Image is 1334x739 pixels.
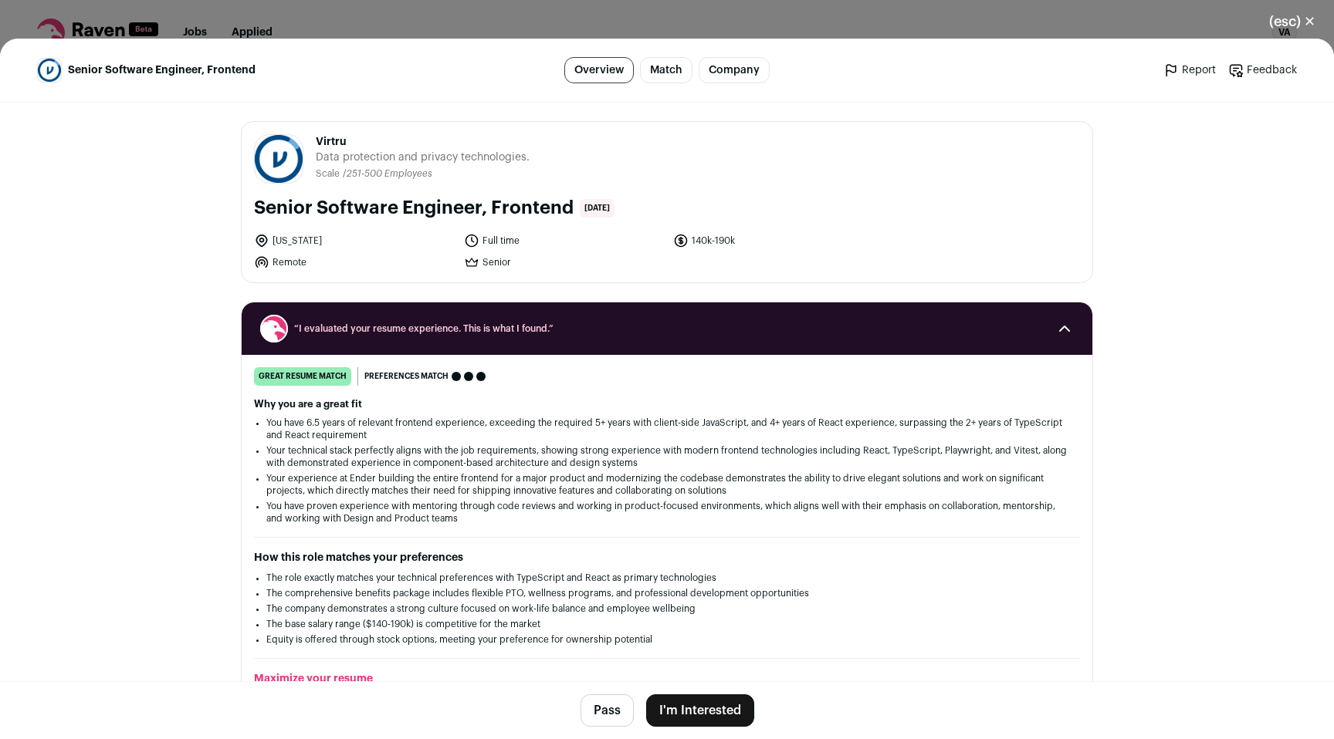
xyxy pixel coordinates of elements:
span: 251-500 Employees [347,169,432,178]
li: Full time [464,233,665,248]
div: great resume match [254,367,351,386]
li: The role exactly matches your technical preferences with TypeScript and React as primary technolo... [266,572,1068,584]
li: You have proven experience with mentoring through code reviews and working in product-focused env... [266,500,1068,525]
span: Senior Software Engineer, Frontend [68,62,256,78]
img: 913b86cd6f895b06c3c54479cc6935d165c54bbffc9f4a50be0f668728d93139.png [255,135,303,183]
li: [US_STATE] [254,233,455,248]
a: Match [640,57,692,83]
li: The company demonstrates a strong culture focused on work-life balance and employee wellbeing [266,602,1068,615]
a: Overview [564,57,634,83]
span: Preferences match [364,369,449,384]
span: [DATE] [580,199,615,218]
li: The comprehensive benefits package includes flexible PTO, wellness programs, and professional dev... [266,587,1068,599]
img: 913b86cd6f895b06c3c54479cc6935d165c54bbffc9f4a50be0f668728d93139.png [38,59,61,82]
li: Equity is offered through stock options, meeting your preference for ownership potential [266,633,1068,646]
a: Report [1163,62,1216,78]
li: Scale [316,168,343,180]
a: Feedback [1228,62,1297,78]
h2: Why you are a great fit [254,398,1080,410]
h2: Maximize your resume [254,671,1080,687]
li: / [343,168,432,180]
li: Senior [464,255,665,270]
span: Data protection and privacy technologies. [316,150,530,165]
h2: How this role matches your preferences [254,550,1080,565]
button: Pass [581,694,634,727]
li: The base salary range ($140-190k) is competitive for the market [266,618,1068,630]
li: 140k-190k [673,233,874,248]
li: Your technical stack perfectly aligns with the job requirements, showing strong experience with m... [266,444,1068,469]
span: Virtru [316,134,530,150]
li: Remote [254,255,455,270]
li: Your experience at Ender building the entire frontend for a major product and modernizing the cod... [266,472,1068,497]
span: “I evaluated your resume experience. This is what I found.” [294,322,1040,335]
a: Company [699,57,770,83]
li: You have 6.5 years of relevant frontend experience, exceeding the required 5+ years with client-s... [266,417,1068,441]
button: Close modal [1251,5,1334,39]
h1: Senior Software Engineer, Frontend [254,196,574,221]
button: I'm Interested [646,694,754,727]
